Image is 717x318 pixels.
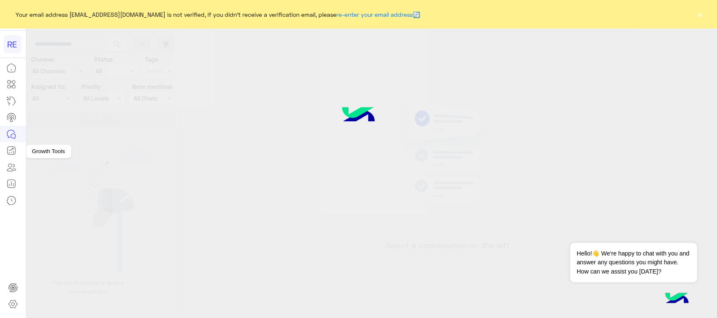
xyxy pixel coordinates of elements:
[696,10,704,18] button: ×
[3,35,21,53] div: RE
[570,243,697,282] span: Hello!👋 We're happy to chat with you and answer any questions you might have. How can we assist y...
[325,93,393,138] img: hulul-logo.png
[16,10,420,19] span: Your email address [EMAIL_ADDRESS][DOMAIN_NAME] is not verified, if you didn't receive a verifica...
[26,145,71,158] div: Growth Tools
[662,284,692,314] img: hulul-logo.png
[337,11,413,18] a: re-enter your email address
